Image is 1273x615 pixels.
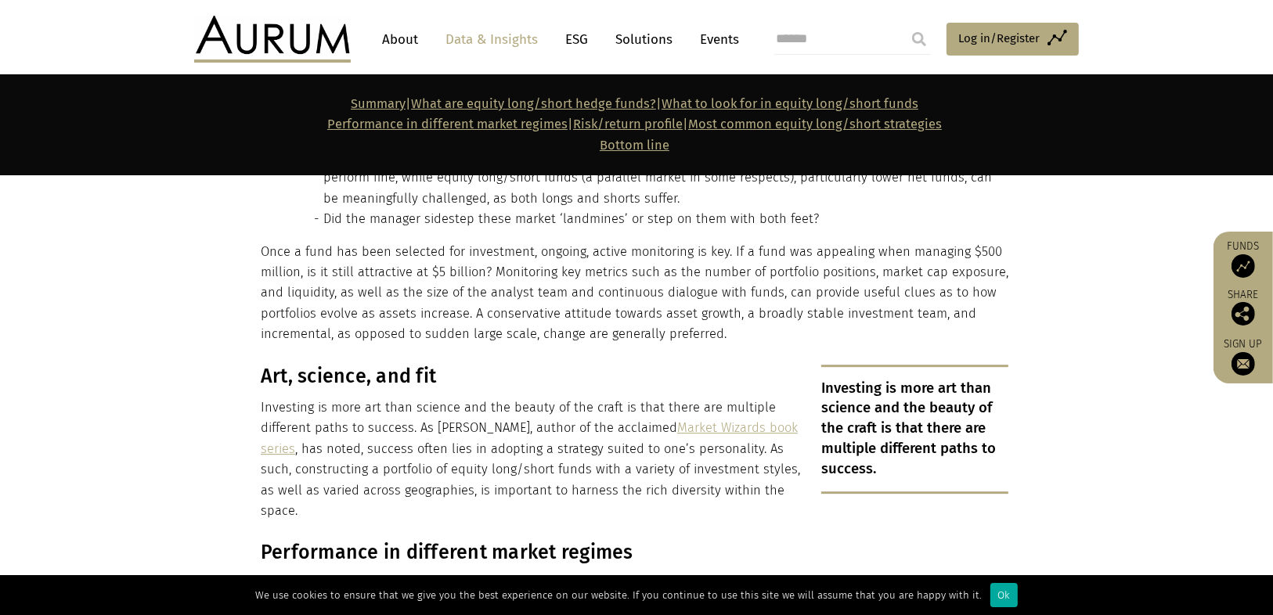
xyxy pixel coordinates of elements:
a: Sign up [1221,337,1265,376]
img: Aurum [194,16,351,63]
a: What are equity long/short hedge funds? [411,96,656,111]
input: Submit [903,23,935,55]
img: Access Funds [1232,254,1255,278]
a: About [374,25,426,54]
a: Performance in different market regimes [327,117,568,131]
span: Log in/Register [958,29,1040,48]
li: Did the manager sidestep these market ‘landmines’ or step on them with both feet? [323,209,1008,229]
a: Bottom line [600,138,669,153]
h3: Performance in different market regimes [261,541,1008,564]
p: Investing is more art than science and the beauty of the craft is that there are multiple differe... [261,397,1008,521]
p: Once a fund has been selected for investment, ongoing, active monitoring is key. If a fund was ap... [261,242,1008,345]
a: Funds [1221,239,1265,278]
a: Summary [351,96,406,111]
a: Solutions [608,25,680,54]
img: Share this post [1232,302,1255,325]
div: Ok [990,583,1018,607]
p: Investing is more art than science and the beauty of the craft is that there are multiple differe... [821,365,1008,494]
a: ESG [557,25,596,54]
div: Share [1221,290,1265,325]
a: Data & Insights [438,25,546,54]
a: Most common equity long/short strategies [688,117,942,131]
a: What to look for in equity long/short funds [662,96,918,111]
strong: | | | | [327,96,942,153]
img: Sign up to our newsletter [1232,352,1255,376]
h3: Art, science, and fit [261,365,1008,388]
a: Risk/return profile [573,117,683,131]
a: Events [692,25,739,54]
a: Log in/Register [947,23,1079,56]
